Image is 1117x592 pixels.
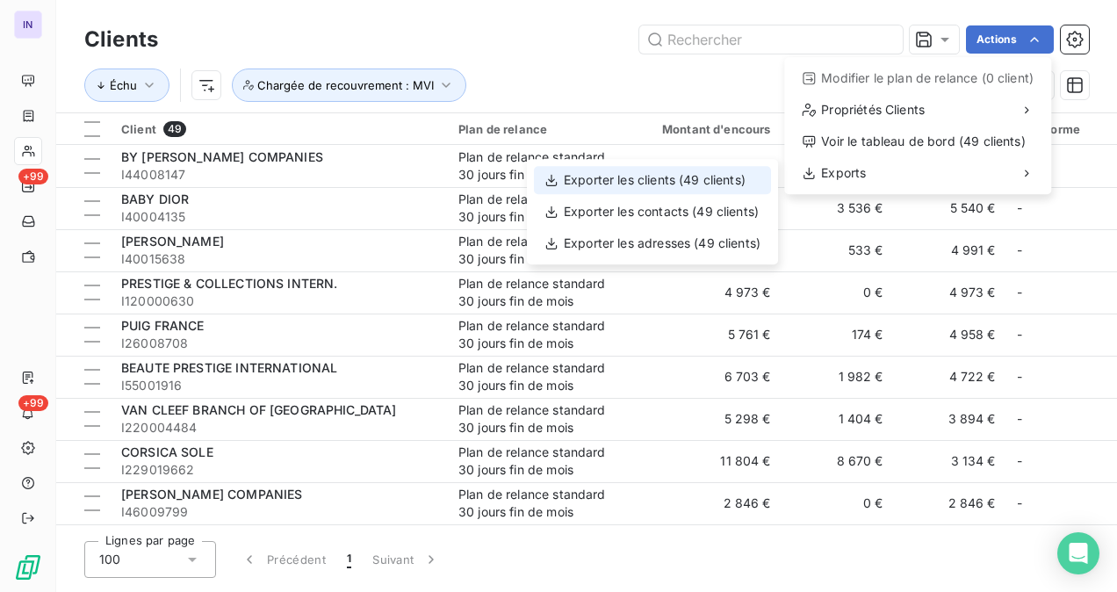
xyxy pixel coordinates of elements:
div: Modifier le plan de relance (0 client) [791,64,1044,92]
span: Exports [821,164,866,182]
div: Exporter les adresses (49 clients) [534,229,771,257]
div: Exporter les contacts (49 clients) [534,198,771,226]
div: Voir le tableau de bord (49 clients) [791,127,1044,155]
span: Propriétés Clients [821,101,925,119]
div: Actions [784,57,1051,194]
div: Exporter les clients (49 clients) [534,166,771,194]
